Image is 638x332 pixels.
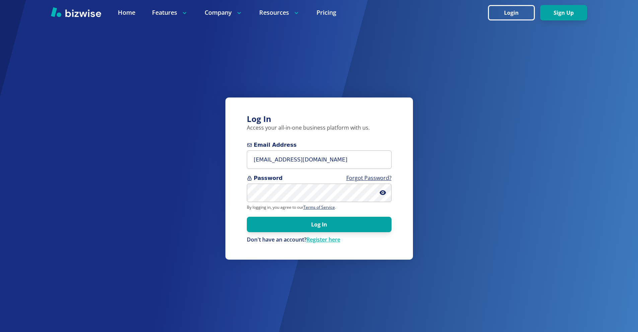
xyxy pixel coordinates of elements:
img: Bizwise Logo [51,7,101,17]
button: Sign Up [540,5,587,20]
p: Features [152,8,188,17]
p: Access your all-in-one business platform with us. [247,124,392,132]
span: Email Address [247,141,392,149]
a: Forgot Password? [346,174,392,182]
button: Login [488,5,535,20]
h3: Log In [247,114,392,125]
div: Don't have an account?Register here [247,236,392,244]
p: Resources [259,8,300,17]
a: Register here [306,236,340,243]
p: Company [205,8,242,17]
a: Home [118,8,135,17]
button: Log In [247,217,392,232]
a: Terms of Service [303,204,335,210]
input: you@example.com [247,150,392,169]
a: Pricing [316,8,336,17]
a: Sign Up [540,10,587,16]
a: Login [488,10,540,16]
span: Password [247,174,392,182]
p: By logging in, you agree to our . [247,205,392,210]
p: Don't have an account? [247,236,392,244]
